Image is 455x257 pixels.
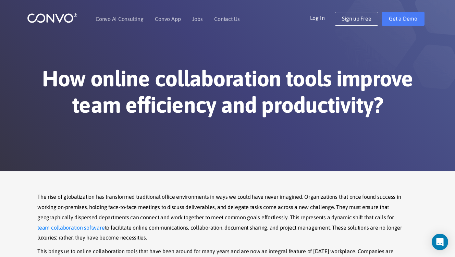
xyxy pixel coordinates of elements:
a: Jobs [192,16,202,22]
a: Get a Demo [382,12,425,26]
a: team collaboration software [37,223,105,233]
img: logo_1.png [27,13,77,23]
p: The rise of globalization has transformed traditional office environments in ways we could have n... [37,192,418,243]
h1: How online collaboration tools improve team efficiency and productivity? [37,65,418,123]
a: Convo App [155,16,181,22]
div: Open Intercom Messenger [432,234,448,250]
a: Contact Us [214,16,240,22]
a: Convo AI Consulting [96,16,143,22]
a: Log In [310,12,335,23]
a: Sign up Free [335,12,378,26]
